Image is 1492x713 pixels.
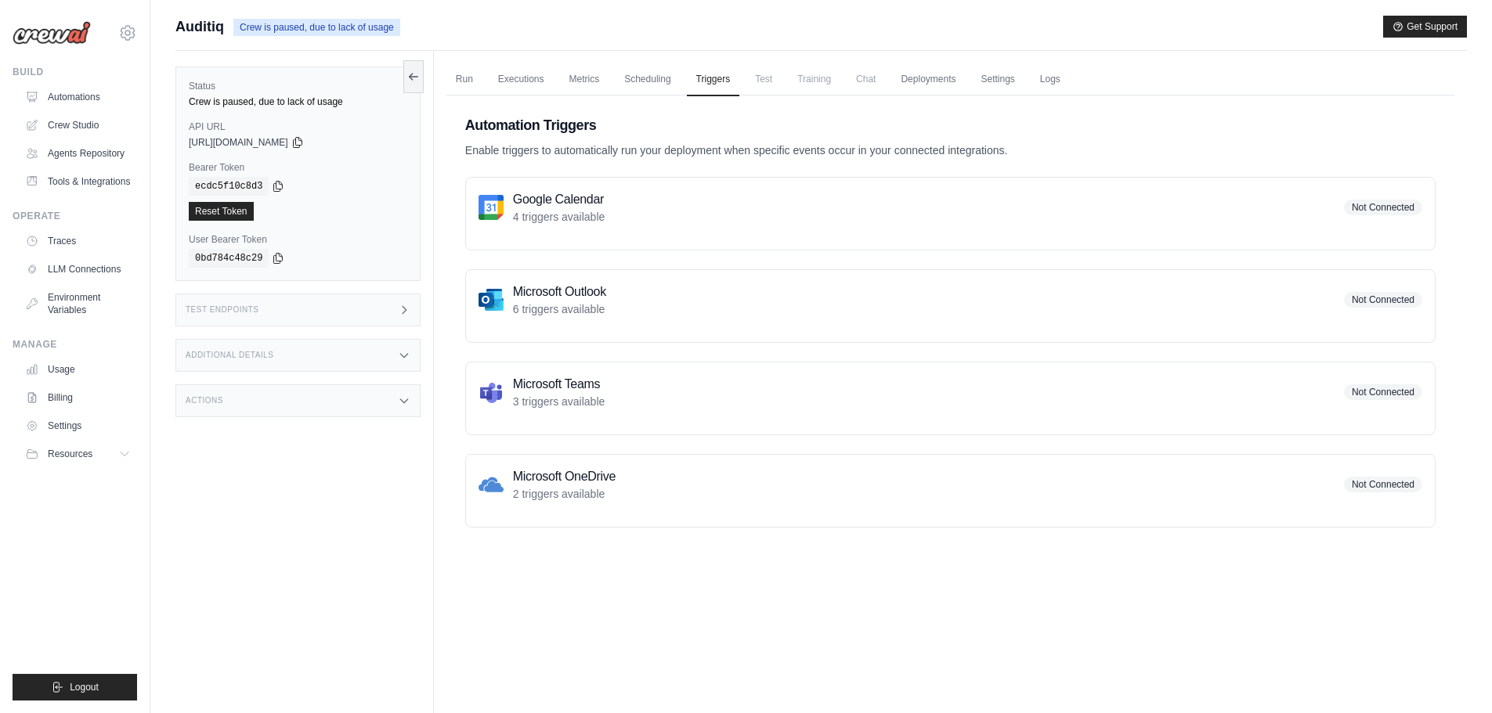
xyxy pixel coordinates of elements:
[513,375,605,394] h3: Microsoft Teams
[513,394,605,409] p: 3 triggers available
[479,380,504,405] img: Microsoft Teams
[513,467,616,486] h3: Microsoft OneDrive
[19,113,137,138] a: Crew Studio
[189,202,254,221] a: Reset Token
[19,285,137,322] a: Environment Variables
[175,16,224,38] span: Auditiq
[615,63,680,96] a: Scheduling
[465,142,1436,158] p: Enable triggers to automatically run your deployment when specific events occur in your connected...
[489,63,554,96] a: Executions
[189,95,407,108] div: Crew is paused, due to lack of usage
[186,396,223,405] h3: Actions
[465,114,1436,136] h2: Automation Triggers
[1383,16,1467,38] button: Get Support
[19,357,137,382] a: Usage
[13,674,137,700] button: Logout
[513,301,606,317] p: 6 triggers available
[189,80,407,92] label: Status
[189,121,407,133] label: API URL
[70,681,99,693] span: Logout
[189,136,288,149] span: [URL][DOMAIN_NAME]
[19,441,137,466] button: Resources
[891,63,965,96] a: Deployments
[48,448,92,460] span: Resources
[560,63,609,96] a: Metrics
[1344,200,1422,215] span: Not Connected
[186,305,259,315] h3: Test Endpoints
[1414,638,1492,713] iframe: Chat Widget
[1031,63,1070,96] a: Logs
[19,385,137,410] a: Billing
[1344,384,1422,400] span: Not Connected
[19,141,137,166] a: Agents Repository
[479,195,504,220] img: Google Calendar
[513,209,605,225] p: 4 triggers available
[13,210,137,222] div: Operate
[1344,477,1422,492] span: Not Connected
[19,413,137,438] a: Settings
[189,177,269,196] code: ecdc5f10c8d3
[19,257,137,282] a: LLM Connections
[513,190,605,209] h3: Google Calendar
[189,161,407,174] label: Bearer Token
[186,351,273,360] h3: Additional Details
[13,21,91,45] img: Logo
[479,472,504,497] img: Microsoft OneDrive
[189,249,269,268] code: 0bd784c48c29
[847,63,885,95] span: Chat is not available until the deployment is complete
[233,19,400,36] span: Crew is paused, due to lack of usage
[1344,292,1422,308] span: Not Connected
[513,486,616,502] p: 2 triggers available
[13,338,137,351] div: Manage
[788,63,840,95] span: Training is not available until the deployment is complete
[479,287,504,312] img: Microsoft Outlook
[13,66,137,78] div: Build
[971,63,1024,96] a: Settings
[513,283,606,301] h3: Microsoft Outlook
[746,63,782,95] span: Test
[19,85,137,110] a: Automations
[687,63,740,96] a: Triggers
[446,63,482,96] a: Run
[19,169,137,194] a: Tools & Integrations
[189,233,407,246] label: User Bearer Token
[19,229,137,254] a: Traces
